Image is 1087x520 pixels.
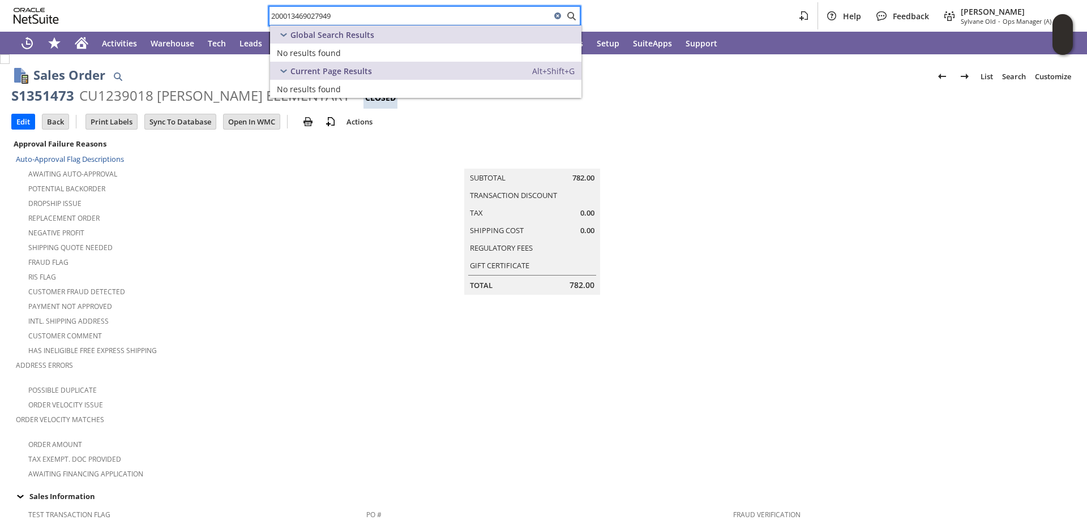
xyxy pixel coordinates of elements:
[16,415,104,424] a: Order Velocity Matches
[679,32,724,54] a: Support
[28,454,121,464] a: Tax Exempt. Doc Provided
[11,489,1076,504] td: Sales Information
[28,346,157,355] a: Has Ineligible Free Express Shipping
[470,243,533,253] a: Regulatory Fees
[935,70,949,83] img: Previous
[68,32,95,54] a: Home
[79,87,350,105] div: CU1239018 [PERSON_NAME] ELEMENTARY
[290,29,374,40] span: Global Search Results
[28,469,143,479] a: Awaiting Financing Application
[11,489,1071,504] div: Sales Information
[590,32,626,54] a: Setup
[239,38,262,49] span: Leads
[961,17,996,25] span: Sylvane Old
[324,115,337,128] img: add-record.svg
[633,38,672,49] span: SuiteApps
[597,38,619,49] span: Setup
[572,173,594,183] span: 782.00
[580,208,594,218] span: 0.00
[42,114,69,129] input: Back
[733,510,801,519] a: Fraud Verification
[111,70,125,83] img: Quick Find
[28,400,103,410] a: Order Velocity Issue
[686,38,717,49] span: Support
[1052,35,1073,55] span: Oracle Guided Learning Widget. To move around, please hold and drag
[75,36,88,50] svg: Home
[580,225,594,236] span: 0.00
[20,36,34,50] svg: Recent Records
[28,228,84,238] a: Negative Profit
[33,66,105,84] h1: Sales Order
[290,66,372,76] span: Current Page Results
[28,510,110,519] a: Test Transaction Flag
[16,360,73,370] a: Address Errors
[1003,17,1067,25] span: Ops Manager (A) (F2L)
[145,114,216,129] input: Sync To Database
[28,331,102,341] a: Customer Comment
[961,6,1067,17] span: [PERSON_NAME]
[269,32,337,54] a: Opportunities
[270,80,581,98] a: No results found
[1030,67,1076,85] a: Customize
[470,208,483,218] a: Tax
[41,32,68,54] div: Shortcuts
[28,316,109,326] a: Intl. Shipping Address
[28,184,105,194] a: Potential Backorder
[28,302,112,311] a: Payment not approved
[28,199,82,208] a: Dropship Issue
[470,260,529,270] a: Gift Certificate
[470,225,524,235] a: Shipping Cost
[233,32,269,54] a: Leads
[16,154,124,164] a: Auto-Approval Flag Descriptions
[224,114,280,129] input: Open In WMC
[28,287,125,296] a: Customer Fraud Detected
[11,136,362,151] div: Approval Failure Reasons
[151,38,194,49] span: Warehouse
[95,32,144,54] a: Activities
[201,32,233,54] a: Tech
[998,17,1000,25] span: -
[28,272,56,282] a: RIS flag
[532,66,575,76] span: Alt+Shift+G
[958,70,972,83] img: Next
[277,84,341,94] span: No results found
[893,11,929,22] span: Feedback
[342,117,377,127] a: Actions
[14,8,59,24] svg: logo
[976,67,998,85] a: List
[1052,14,1073,55] iframe: Click here to launch Oracle Guided Learning Help Panel
[28,213,100,223] a: Replacement Order
[843,11,861,22] span: Help
[48,36,61,50] svg: Shortcuts
[470,190,557,200] a: Transaction Discount
[208,38,226,49] span: Tech
[626,32,679,54] a: SuiteApps
[28,169,117,179] a: Awaiting Auto-Approval
[28,257,69,267] a: Fraud Flag
[86,114,137,129] input: Print Labels
[102,38,137,49] span: Activities
[363,87,397,109] div: Closed
[28,440,82,449] a: Order Amount
[28,385,97,395] a: Possible Duplicate
[12,114,35,129] input: Edit
[28,243,113,252] a: Shipping Quote Needed
[144,32,201,54] a: Warehouse
[301,115,315,128] img: print.svg
[570,280,594,291] span: 782.00
[366,510,382,519] a: PO #
[464,151,600,169] caption: Summary
[564,9,578,23] svg: Search
[470,173,506,183] a: Subtotal
[14,32,41,54] a: Recent Records
[269,9,551,23] input: Search
[998,67,1030,85] a: Search
[470,280,493,290] a: Total
[270,44,581,62] a: No results found
[11,87,74,105] div: S1351473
